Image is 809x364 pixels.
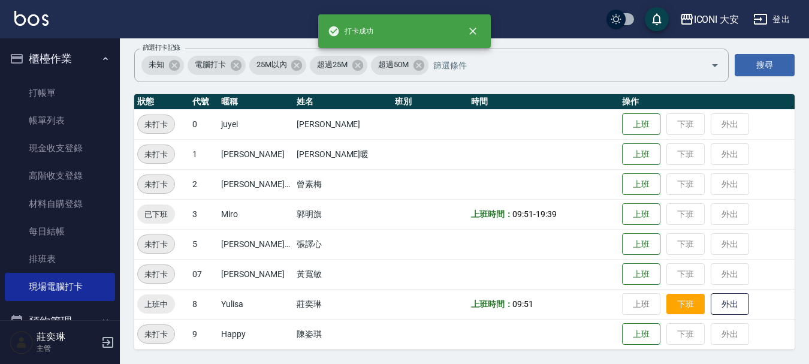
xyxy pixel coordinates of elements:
[37,331,98,343] h5: 莊奕琳
[218,94,294,110] th: 暱稱
[189,94,218,110] th: 代號
[294,229,392,259] td: 張譯心
[14,11,49,26] img: Logo
[189,139,218,169] td: 1
[138,238,174,251] span: 未打卡
[294,319,392,349] td: 陳姿琪
[512,209,533,219] span: 09:51
[5,190,115,218] a: 材料自購登錄
[294,139,392,169] td: [PERSON_NAME]暖
[218,319,294,349] td: Happy
[735,54,795,76] button: 搜尋
[705,56,725,75] button: Open
[294,109,392,139] td: [PERSON_NAME]
[471,299,513,309] b: 上班時間：
[218,109,294,139] td: juyei
[138,328,174,341] span: 未打卡
[143,43,180,52] label: 篩選打卡記錄
[371,59,416,71] span: 超過50M
[218,139,294,169] td: [PERSON_NAME]
[328,25,373,37] span: 打卡成功
[711,293,749,315] button: 外出
[5,107,115,134] a: 帳單列表
[189,109,218,139] td: 0
[645,7,669,31] button: save
[430,55,690,76] input: 篩選條件
[189,169,218,199] td: 2
[622,143,660,166] button: 上班
[468,94,619,110] th: 時間
[138,118,174,131] span: 未打卡
[138,178,174,191] span: 未打卡
[218,289,294,319] td: Yulisa
[137,298,175,311] span: 上班中
[218,259,294,289] td: [PERSON_NAME]
[5,218,115,245] a: 每日結帳
[189,229,218,259] td: 5
[249,56,307,75] div: 25M以內
[392,94,467,110] th: 班別
[249,59,294,71] span: 25M以內
[512,299,533,309] span: 09:51
[310,59,355,71] span: 超過25M
[138,148,174,161] span: 未打卡
[188,59,233,71] span: 電腦打卡
[138,268,174,281] span: 未打卡
[10,330,34,354] img: Person
[5,162,115,189] a: 高階收支登錄
[218,229,294,259] td: [PERSON_NAME]姐
[218,199,294,229] td: Miro
[471,209,513,219] b: 上班時間：
[5,134,115,162] a: 現金收支登錄
[189,289,218,319] td: 8
[460,18,486,44] button: close
[5,79,115,107] a: 打帳單
[536,209,557,219] span: 19:39
[141,59,171,71] span: 未知
[5,245,115,273] a: 排班表
[5,43,115,74] button: 櫃檯作業
[294,289,392,319] td: 莊奕琳
[622,173,660,195] button: 上班
[189,319,218,349] td: 9
[188,56,246,75] div: 電腦打卡
[622,113,660,136] button: 上班
[619,94,795,110] th: 操作
[622,203,660,225] button: 上班
[218,169,294,199] td: [PERSON_NAME]曾姐
[294,199,392,229] td: 郭明旗
[294,259,392,289] td: 黃寬敏
[622,233,660,255] button: 上班
[294,94,392,110] th: 姓名
[141,56,184,75] div: 未知
[5,273,115,300] a: 現場電腦打卡
[666,294,705,315] button: 下班
[622,263,660,285] button: 上班
[189,259,218,289] td: 07
[37,343,98,354] p: 主管
[694,12,739,27] div: ICONI 大安
[310,56,367,75] div: 超過25M
[622,323,660,345] button: 上班
[468,199,619,229] td: -
[189,199,218,229] td: 3
[5,306,115,337] button: 預約管理
[371,56,428,75] div: 超過50M
[675,7,744,32] button: ICONI 大安
[137,208,175,221] span: 已下班
[134,94,189,110] th: 狀態
[748,8,795,31] button: 登出
[294,169,392,199] td: 曾素梅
